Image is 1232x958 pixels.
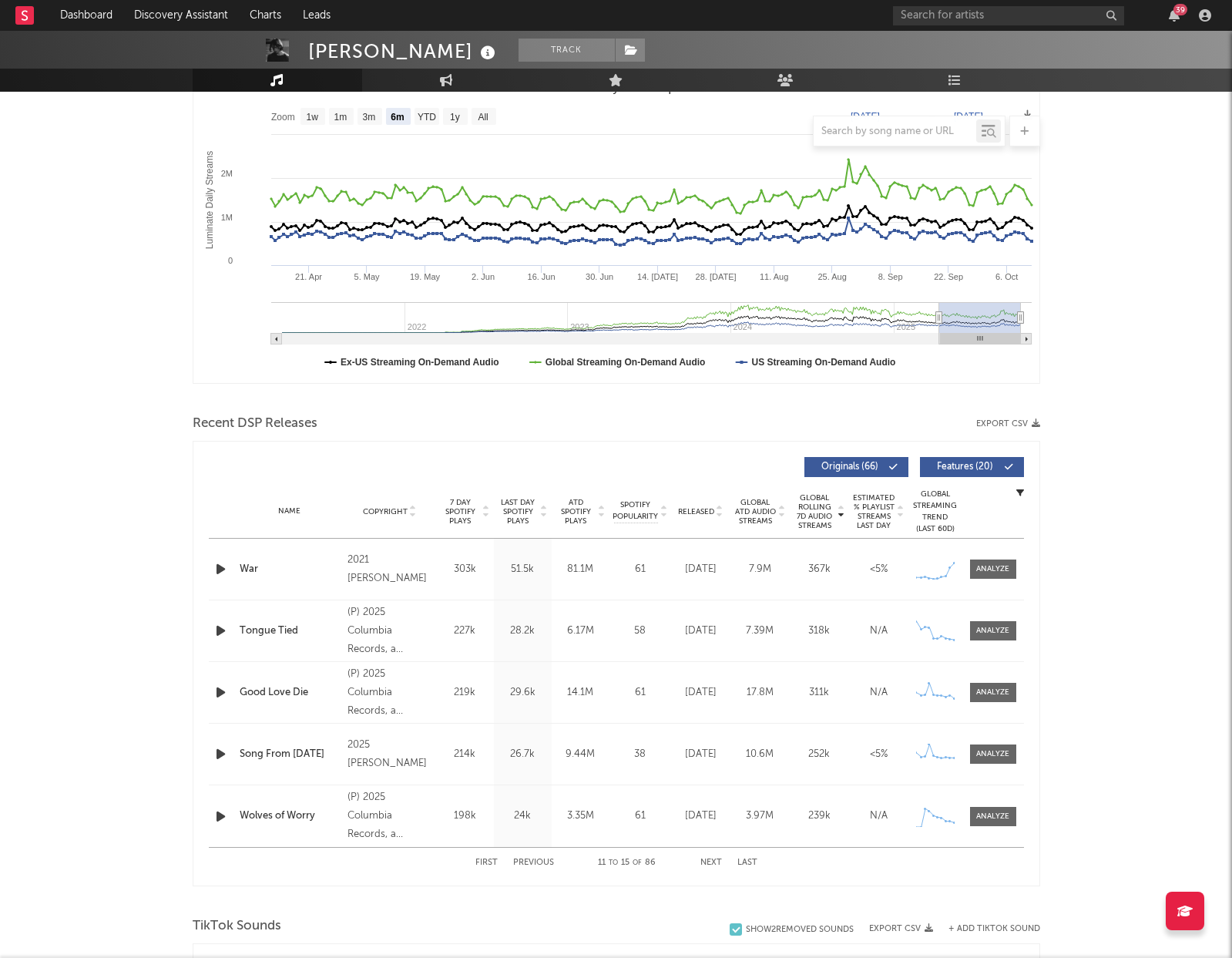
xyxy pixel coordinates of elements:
span: of [633,859,642,866]
text: US Streaming On-Demand Audio [751,357,895,368]
span: Last Day Spotify Plays [498,498,539,526]
div: Name [240,506,341,517]
div: <5% [853,747,905,762]
div: 7.39M [734,624,786,639]
div: 318k [794,624,845,639]
span: TikTok Sounds [193,917,281,936]
text: 30. Jun [586,272,613,281]
div: (P) 2025 Columbia Records, a Division of Sony Music Entertainment, under exclusive license from F... [347,665,431,721]
div: [PERSON_NAME] [308,39,499,64]
div: 61 [613,808,667,824]
button: Last [737,859,757,867]
div: 39 [1173,4,1187,15]
text: 22. Sep [934,272,963,281]
a: War [240,562,341,577]
div: 17.8M [734,685,786,701]
button: + Add TikTok Sound [933,925,1040,933]
div: [DATE] [675,624,727,639]
text: 3m [362,112,375,123]
input: Search by song name or URL [814,126,976,138]
span: Recent DSP Releases [193,415,317,433]
text: 2M [220,169,232,178]
text: 5. May [354,272,380,281]
div: 6.17M [556,624,606,639]
div: 24k [498,808,548,824]
span: Global ATD Audio Streams [734,498,777,526]
div: 81.1M [556,562,606,577]
button: Export CSV [976,419,1040,429]
button: Previous [513,859,554,867]
span: Copyright [363,507,408,516]
text: 19. May [409,272,440,281]
div: 311k [794,685,845,701]
text: 6. Oct [995,272,1017,281]
text: 8. Sep [878,272,902,281]
div: 2021 [PERSON_NAME] [347,551,431,588]
text: 6m [391,112,404,123]
button: Features(20) [920,457,1024,477]
div: N/A [853,685,905,701]
div: 28.2k [498,624,548,639]
text: [DATE] [954,111,983,122]
button: + Add TikTok Sound [948,925,1040,933]
div: 252k [794,747,845,762]
span: Originals ( 66 ) [814,462,885,472]
div: 227k [440,624,490,639]
a: Tongue Tied [240,624,341,639]
text: YTD [417,112,435,123]
text: 1M [220,213,232,222]
text: 1w [306,112,318,123]
div: 367k [794,562,845,577]
text: Global Streaming On-Demand Audio [545,357,705,368]
div: [DATE] [675,808,727,824]
a: Good Love Die [240,685,341,701]
span: to [609,859,618,866]
text: → [928,111,937,122]
button: 39 [1169,9,1180,22]
text: 28. [DATE] [695,272,736,281]
div: 239k [794,808,845,824]
div: 10.6M [734,747,786,762]
div: 14.1M [556,685,606,701]
text: All [478,112,488,123]
text: Ex-US Streaming On-Demand Audio [341,357,499,368]
div: <5% [853,562,905,577]
div: 11 15 86 [585,854,670,872]
svg: Luminate Daily Consumption [193,75,1039,383]
div: 26.7k [498,747,548,762]
div: 214k [440,747,490,762]
text: 0 [227,256,232,265]
div: 51.5k [498,562,548,577]
span: Released [678,507,714,516]
a: Wolves of Worry [240,808,341,824]
div: Global Streaming Trend (Last 60D) [912,489,958,535]
text: 2. Jun [472,272,495,281]
text: Zoom [271,112,295,123]
button: Originals(66) [804,457,908,477]
div: 9.44M [556,747,606,762]
div: (P) 2025 Columbia Records, a Division of Sony Music Entertainment, under exclusive license from F... [347,603,431,659]
div: [DATE] [675,562,727,577]
div: 3.35M [556,808,606,824]
div: 38 [613,747,667,762]
text: 14. [DATE] [637,272,678,281]
div: 61 [613,562,667,577]
span: 7 Day Spotify Plays [440,498,481,526]
div: 61 [613,685,667,701]
a: Song From [DATE] [240,747,341,762]
div: 198k [440,808,490,824]
div: (P) 2025 Columbia Records, a Division of Sony Music Entertainment, under exclusive license from F... [347,788,431,844]
text: 11. Aug [759,272,787,281]
div: N/A [853,808,905,824]
div: 29.6k [498,685,548,701]
button: Export CSV [869,924,933,933]
text: 21. Apr [295,272,322,281]
div: Show 2 Removed Sounds [746,925,854,935]
button: First [475,859,498,867]
span: Features ( 20 ) [930,462,1001,472]
div: N/A [853,624,905,639]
